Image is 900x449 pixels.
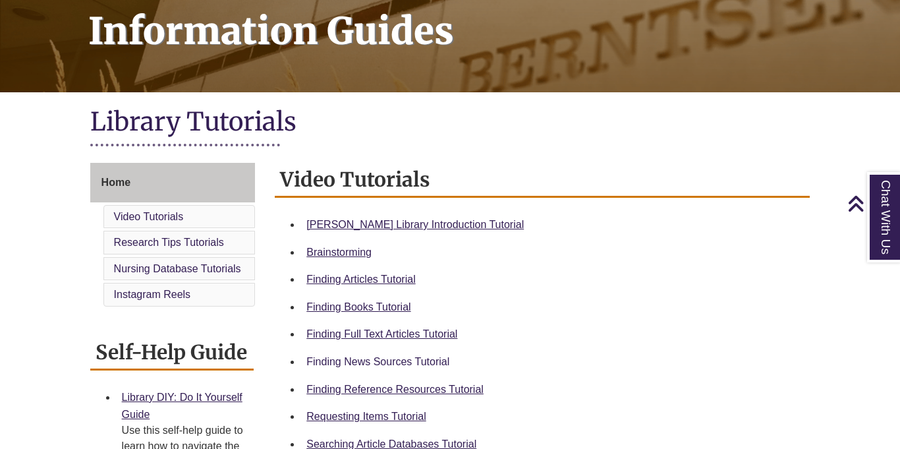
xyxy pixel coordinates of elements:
a: Finding Articles Tutorial [306,274,415,285]
a: Finding News Sources Tutorial [306,356,449,367]
a: Back to Top [847,195,897,212]
a: Requesting Items Tutorial [306,411,426,422]
span: Home [101,177,130,188]
a: Instagram Reels [114,289,191,300]
a: Finding Reference Resources Tutorial [306,384,484,395]
a: Video Tutorials [114,211,184,222]
a: Home [90,163,256,202]
a: [PERSON_NAME] Library Introduction Tutorial [306,219,524,230]
h1: Library Tutorials [90,105,810,140]
h2: Video Tutorials [275,163,810,198]
h2: Self-Help Guide [90,336,254,371]
a: Library DIY: Do It Yourself Guide [122,392,242,420]
a: Research Tips Tutorials [114,237,224,248]
div: Guide Page Menu [90,163,256,309]
a: Finding Full Text Articles Tutorial [306,328,457,340]
a: Nursing Database Tutorials [114,263,241,274]
a: Brainstorming [306,247,372,258]
a: Finding Books Tutorial [306,301,410,313]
